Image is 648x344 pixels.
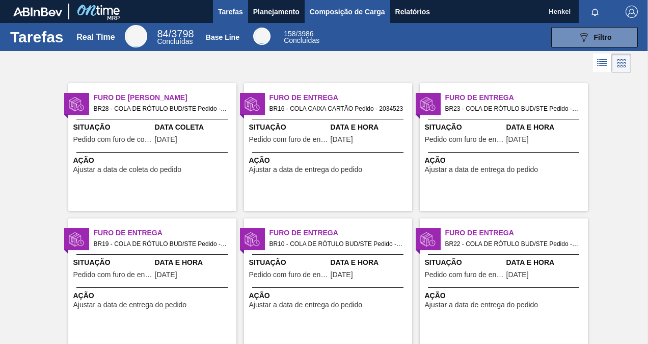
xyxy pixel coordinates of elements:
[249,290,410,301] span: Ação
[551,27,638,47] button: Filtro
[331,271,353,279] span: 29/09/2025,
[425,290,585,301] span: Ação
[73,136,152,143] span: Pedido com furo de coleta
[94,228,236,238] span: Furo de Entrega
[206,33,239,41] div: Base Line
[612,54,631,73] div: Visão em Cards
[249,122,328,133] span: Situação
[249,257,328,268] span: Situação
[73,122,152,133] span: Situação
[73,257,152,268] span: Situação
[245,96,260,112] img: status
[269,103,404,114] span: BR16 - COLA CAIXA CARTÃO Pedido - 2034523
[626,6,638,18] img: Logout
[69,96,84,112] img: status
[94,238,228,250] span: BR19 - COLA DE RÓTULO BUD/STE Pedido - 2018484
[425,155,585,166] span: Ação
[157,30,194,45] div: Real Time
[69,232,84,247] img: status
[425,166,538,174] span: Ajustar a data de entrega do pedido
[425,136,504,143] span: Pedido com furo de entrega
[155,271,177,279] span: 29/09/2025,
[269,238,404,250] span: BR10 - COLA DE RÓTULO BUD/STE Pedido - 2029160
[445,228,588,238] span: Furo de Entrega
[425,271,504,279] span: Pedido com furo de entrega
[249,301,363,309] span: Ajustar a data de entrega do pedido
[445,103,580,114] span: BR23 - COLA DE RÓTULO BUD/STE Pedido - 2034518
[594,33,612,41] span: Filtro
[155,257,234,268] span: Data e Hora
[13,7,62,16] img: TNhmsLtSVTkK8tSr43FrP2fwEKptu5GPRR3wAAAABJRU5ErkJggg==
[395,6,430,18] span: Relatórios
[73,166,182,174] span: Ajustar a data de coleta do pedido
[157,28,168,39] span: 84
[249,155,410,166] span: Ação
[420,96,436,112] img: status
[284,36,319,44] span: Concluídas
[73,301,187,309] span: Ajustar a data de entrega do pedido
[425,257,504,268] span: Situação
[593,54,612,73] div: Visão em Lista
[218,6,243,18] span: Tarefas
[331,136,353,143] span: 29/09/2025,
[76,33,115,42] div: Real Time
[157,28,194,39] span: / 3798
[331,257,410,268] span: Data e Hora
[284,30,295,38] span: 158
[579,5,611,19] button: Notificações
[73,271,152,279] span: Pedido com furo de entrega
[445,92,588,103] span: Furo de Entrega
[425,301,538,309] span: Ajustar a data de entrega do pedido
[157,37,193,45] span: Concluídas
[245,232,260,247] img: status
[331,122,410,133] span: Data e Hora
[445,238,580,250] span: BR22 - COLA DE RÓTULO BUD/STE Pedido - 2029154
[506,122,585,133] span: Data e Hora
[249,166,363,174] span: Ajustar a data de entrega do pedido
[155,122,234,133] span: Data Coleta
[284,30,313,38] span: / 3986
[506,257,585,268] span: Data e Hora
[269,92,412,103] span: Furo de Entrega
[94,92,236,103] span: Furo de Coleta
[253,6,300,18] span: Planejamento
[249,271,328,279] span: Pedido com furo de entrega
[10,31,64,43] h1: Tarefas
[310,6,385,18] span: Composição de Carga
[506,136,529,143] span: 29/09/2025,
[73,290,234,301] span: Ação
[155,136,177,143] span: 31/08/2025
[506,271,529,279] span: 25/09/2025,
[94,103,228,114] span: BR28 - COLA DE RÓTULO BUD/STE Pedido - 2008994
[73,155,234,166] span: Ação
[425,122,504,133] span: Situação
[284,31,319,44] div: Base Line
[420,232,436,247] img: status
[125,25,147,47] div: Real Time
[269,228,412,238] span: Furo de Entrega
[253,28,271,45] div: Base Line
[249,136,328,143] span: Pedido com furo de entrega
